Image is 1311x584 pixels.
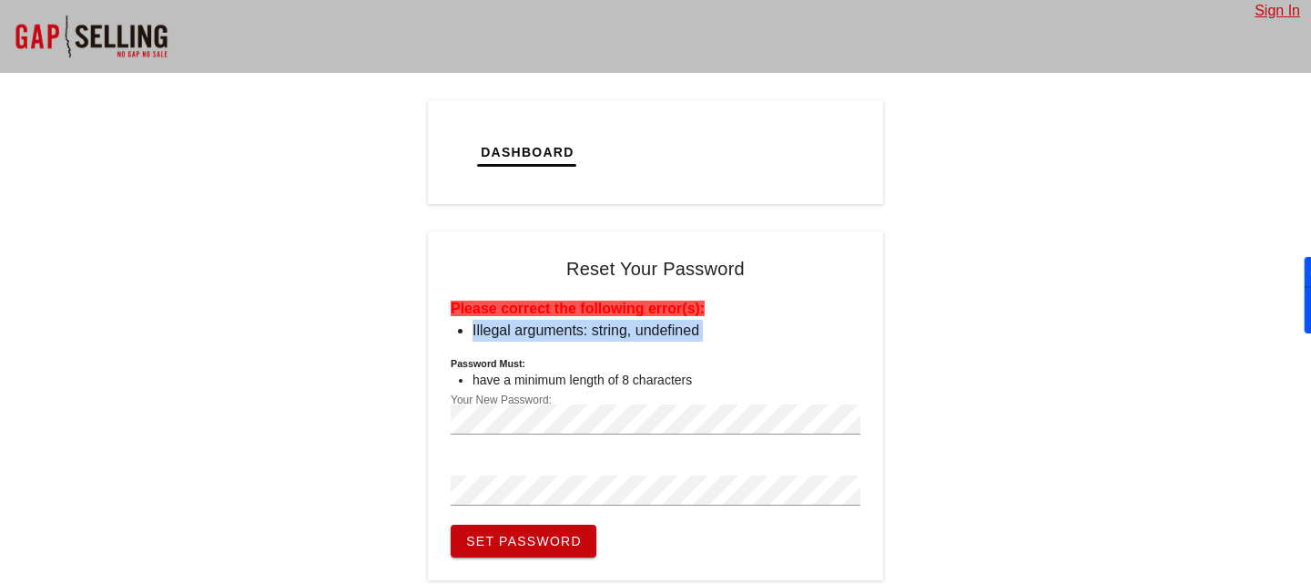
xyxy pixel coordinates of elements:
[451,525,596,558] button: Set Password
[465,534,582,548] span: Set Password
[589,123,682,181] button: Tickets
[473,371,860,390] li: have a minimum length of 8 characters
[451,254,860,283] h4: Reset Your Password
[451,394,552,407] label: Your New Password:
[604,145,667,159] span: Tickets
[451,301,705,316] b: Please correct the following error(s):
[807,145,856,159] span: Tasks
[460,132,474,169] img: logo.png
[451,356,860,371] h6: Password must:
[465,123,589,181] button: Dashboard
[681,123,792,181] button: Calendar
[696,145,777,159] span: Calendar
[473,320,860,342] li: Illegal arguments: string, undefined
[480,145,574,159] span: Dashboard
[792,123,870,181] button: Tasks
[1255,3,1300,18] a: Sign In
